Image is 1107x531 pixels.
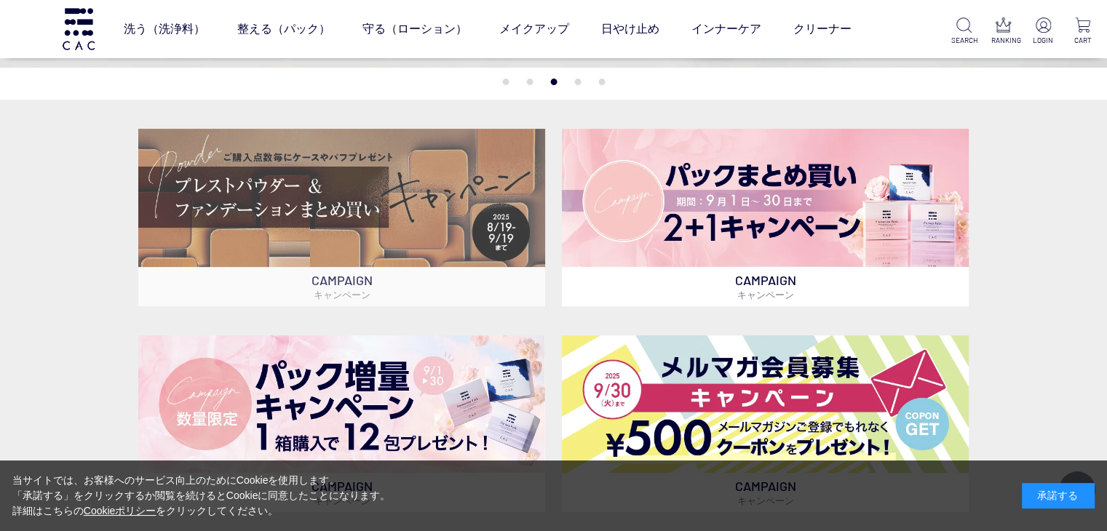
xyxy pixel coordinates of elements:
[991,35,1017,46] p: RANKING
[12,473,391,519] div: 当サイトでは、お客様へのサービス向上のためにCookieを使用します。 「承諾する」をクリックするか閲覧を続けるとCookieに同意したことになります。 詳細はこちらの をクリックしてください。
[124,9,205,49] a: 洗う（洗浄料）
[314,289,370,300] span: キャンペーン
[562,129,969,306] a: パックキャンペーン2+1 パックキャンペーン2+1 CAMPAIGNキャンペーン
[138,267,545,306] p: CAMPAIGN
[138,129,545,267] img: ベースメイクキャンペーン
[991,17,1017,46] a: RANKING
[951,17,977,46] a: SEARCH
[793,9,852,49] a: クリーナー
[84,505,156,516] a: Cookieポリシー
[598,79,605,85] button: 5 of 5
[138,335,545,474] img: パック増量キャンペーン
[138,129,545,306] a: ベースメイクキャンペーン ベースメイクキャンペーン CAMPAIGNキャンペーン
[951,35,977,46] p: SEARCH
[362,9,467,49] a: 守る（ローション）
[138,335,545,513] a: パック増量キャンペーン パック増量キャンペーン CAMPAIGNキャンペーン
[237,9,330,49] a: 整える（パック）
[550,79,557,85] button: 3 of 5
[691,9,761,49] a: インナーケア
[499,9,569,49] a: メイクアップ
[1070,17,1095,46] a: CART
[1022,483,1095,508] div: 承諾する
[562,335,969,513] a: メルマガ会員募集 メルマガ会員募集 CAMPAIGNキャンペーン
[526,79,533,85] button: 2 of 5
[562,335,969,474] img: メルマガ会員募集
[1031,35,1056,46] p: LOGIN
[601,9,659,49] a: 日やけ止め
[502,79,509,85] button: 1 of 5
[737,289,793,300] span: キャンペーン
[562,129,969,267] img: パックキャンペーン2+1
[574,79,581,85] button: 4 of 5
[1031,17,1056,46] a: LOGIN
[60,8,97,49] img: logo
[1070,35,1095,46] p: CART
[562,267,969,306] p: CAMPAIGN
